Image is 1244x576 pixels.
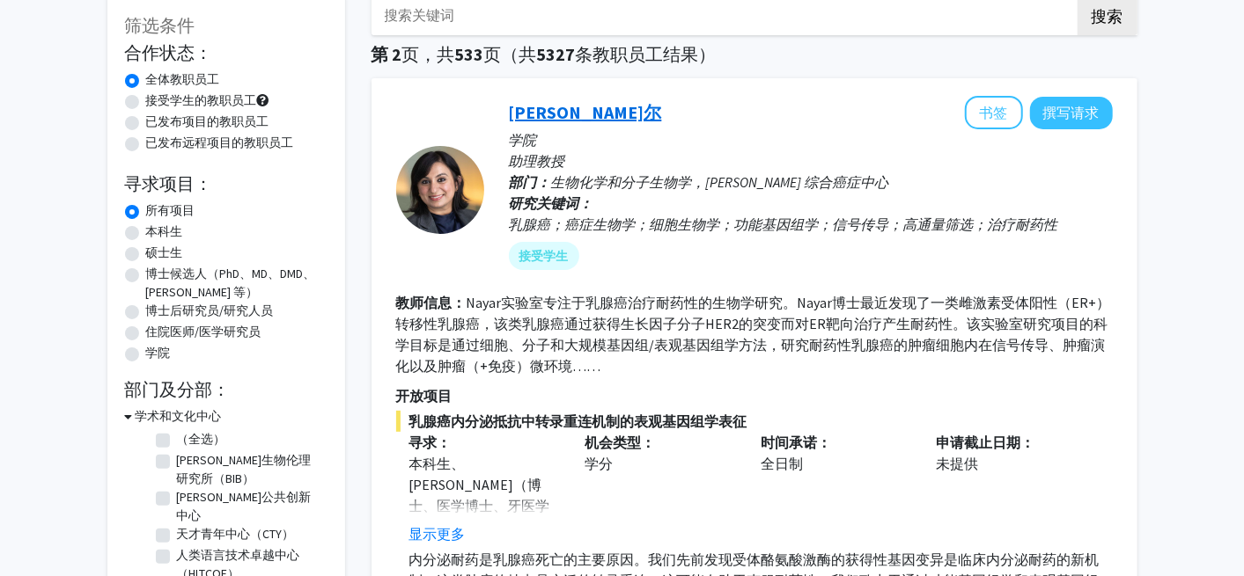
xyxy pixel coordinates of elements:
button: 将乌塔拉·纳亚尔添加到书签 [965,96,1023,129]
font: [PERSON_NAME]生物伦理研究所（BIB） [177,452,312,486]
font: 本科生 [146,223,183,239]
button: 撰写请求给 Utthara Nayar [1030,97,1113,129]
font: 博士后研究员/研究人员 [146,303,274,318]
font: 533 [455,43,484,65]
font: 页（共 [484,43,537,65]
button: 显示更多 [409,523,466,544]
font: 乳腺癌内分泌抵抗中转录重连机制的表观基因组学表征 [409,412,747,430]
font: 学术和文化中心 [136,408,222,424]
font: 筛选条件 [125,14,195,36]
font: 博士候选人（PhD、MD、DMD、[PERSON_NAME] 等） [146,266,316,300]
font: 部门及分部： [125,378,231,400]
font: 开放项目 [396,387,453,405]
font: 天才青年中心（CTY） [177,526,295,542]
font: 全体教职员工 [146,71,220,87]
font: ，共 [420,43,455,65]
font: 接受学生 [519,248,569,264]
font: 寻求： [409,434,452,451]
font: 所有项目 [146,202,195,218]
font: 学分 [585,455,613,472]
font: 教师信息： [396,294,467,311]
font: 学院 [146,345,171,361]
iframe: 聊天 [13,497,75,563]
font: 生物化学和分子生物学，[PERSON_NAME] 综合癌症中心 [551,173,889,191]
font: 研究关键词： [509,194,593,212]
font: 第 2 [372,43,402,65]
font: 寻求项目： [125,172,213,194]
font: Nayar实验室专注于乳腺癌治疗耐药性的生物学研究。Nayar博士最近发现了一类雌激素受体阳性（ER+）转移性乳腺癌，该类乳腺癌通过获得生长因子分子HER2的突变而对ER靶向治疗产生耐药性。该实... [396,294,1111,375]
font: 申请截止日期： [937,434,1035,451]
font: 时间承诺： [761,434,831,451]
font: 机会类型： [585,434,655,451]
font: 5327 [537,43,576,65]
font: 条教职员工结果） [576,43,717,65]
font: 部门： [509,173,551,191]
font: 书签 [980,104,1008,121]
font: 页 [402,43,420,65]
a: [PERSON_NAME]尔 [509,101,662,123]
font: （全选） [177,431,226,447]
font: 全日制 [761,455,803,472]
font: 显示更多 [409,525,466,543]
font: 已发布项目的教职员工 [146,113,269,129]
font: 硕士生 [146,244,183,260]
font: 撰写请求 [1043,104,1100,121]
font: 合作状态： [125,41,213,63]
font: 学院 [509,131,537,149]
font: 乳腺癌；癌症生物学；细胞生物学；功能基因组学；信号传导；高通量筛选；治疗耐药性 [509,215,1058,233]
font: 搜索 [1092,5,1123,26]
font: 未提供 [937,455,979,472]
font: 已发布远程项目的教职员工 [146,135,294,150]
font: 住院医师/医学研究员 [146,324,261,339]
font: 助理教授 [509,152,565,170]
font: 接受学生的教职员工 [146,92,257,108]
font: [PERSON_NAME]公共创新中心 [177,489,312,523]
